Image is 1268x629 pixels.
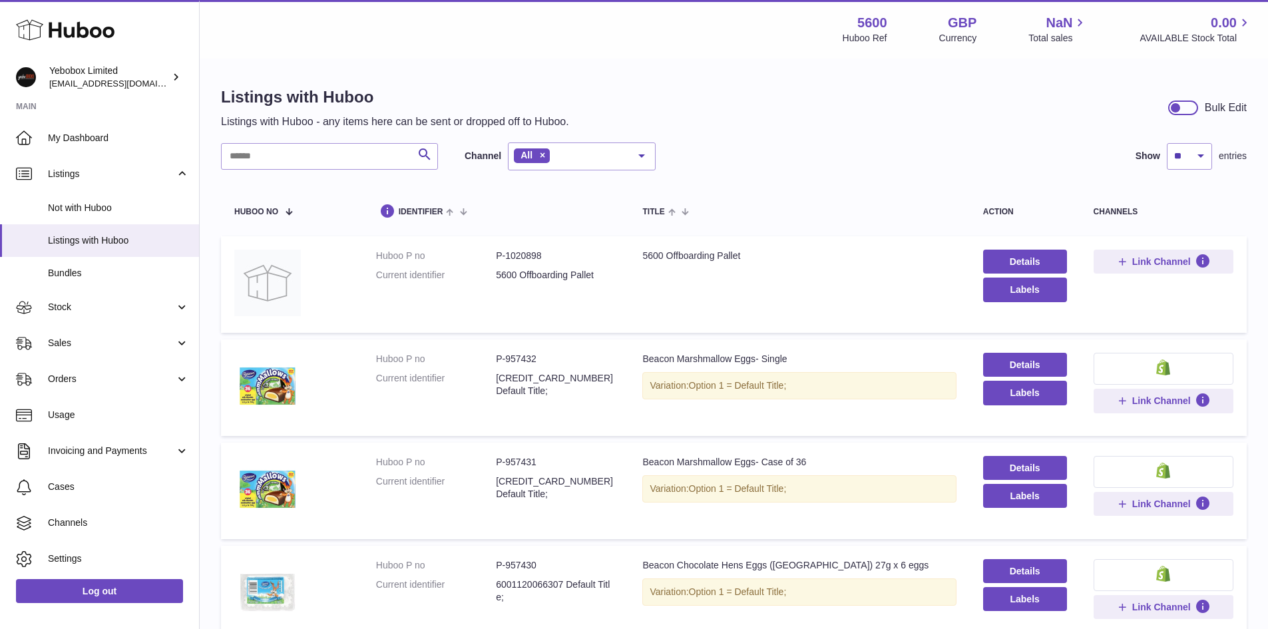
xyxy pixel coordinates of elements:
[1132,256,1191,268] span: Link Channel
[399,208,443,216] span: identifier
[221,87,569,108] h1: Listings with Huboo
[642,372,956,399] div: Variation:
[48,301,175,314] span: Stock
[1094,492,1233,516] button: Link Channel
[496,456,616,469] dd: P-957431
[983,278,1067,302] button: Labels
[496,475,616,501] dd: [CREDIT_CARD_NUMBER] Default Title;
[49,65,169,90] div: Yebobox Limited
[48,552,189,565] span: Settings
[48,202,189,214] span: Not with Huboo
[16,67,36,87] img: internalAdmin-5600@internal.huboo.com
[48,337,175,349] span: Sales
[1140,32,1252,45] span: AVAILABLE Stock Total
[376,250,496,262] dt: Huboo P no
[939,32,977,45] div: Currency
[496,559,616,572] dd: P-957430
[642,353,956,365] div: Beacon Marshmallow Eggs- Single
[376,353,496,365] dt: Huboo P no
[496,269,616,282] dd: 5600 Offboarding Pallet
[1136,150,1160,162] label: Show
[983,250,1067,274] a: Details
[234,250,301,316] img: 5600 Offboarding Pallet
[48,132,189,144] span: My Dashboard
[1156,566,1170,582] img: shopify-small.png
[1028,14,1088,45] a: NaN Total sales
[376,559,496,572] dt: Huboo P no
[1205,101,1247,115] div: Bulk Edit
[642,250,956,262] div: 5600 Offboarding Pallet
[1211,14,1237,32] span: 0.00
[689,483,787,494] span: Option 1 = Default Title;
[376,372,496,397] dt: Current identifier
[234,208,278,216] span: Huboo no
[1046,14,1072,32] span: NaN
[983,484,1067,508] button: Labels
[642,475,956,503] div: Variation:
[1094,389,1233,413] button: Link Channel
[983,353,1067,377] a: Details
[1132,498,1191,510] span: Link Channel
[234,559,301,626] img: Beacon Chocolate Hens Eggs (South Africa) 27g x 6 eggs
[1132,395,1191,407] span: Link Channel
[221,114,569,129] p: Listings with Huboo - any items here can be sent or dropped off to Huboo.
[983,587,1067,611] button: Labels
[689,380,787,391] span: Option 1 = Default Title;
[948,14,976,32] strong: GBP
[1094,250,1233,274] button: Link Channel
[49,78,196,89] span: [EMAIL_ADDRESS][DOMAIN_NAME]
[48,168,175,180] span: Listings
[1140,14,1252,45] a: 0.00 AVAILABLE Stock Total
[983,456,1067,480] a: Details
[1094,208,1233,216] div: channels
[642,456,956,469] div: Beacon Marshmallow Eggs- Case of 36
[1094,595,1233,619] button: Link Channel
[48,445,175,457] span: Invoicing and Payments
[496,372,616,397] dd: [CREDIT_CARD_NUMBER] Default Title;
[234,456,301,523] img: Beacon Marshmallow Eggs- Case of 36
[642,208,664,216] span: title
[983,559,1067,583] a: Details
[376,578,496,604] dt: Current identifier
[1132,601,1191,613] span: Link Channel
[1156,359,1170,375] img: shopify-small.png
[1219,150,1247,162] span: entries
[376,269,496,282] dt: Current identifier
[376,475,496,501] dt: Current identifier
[1156,463,1170,479] img: shopify-small.png
[642,559,956,572] div: Beacon Chocolate Hens Eggs ([GEOGRAPHIC_DATA]) 27g x 6 eggs
[843,32,887,45] div: Huboo Ref
[496,353,616,365] dd: P-957432
[465,150,501,162] label: Channel
[48,517,189,529] span: Channels
[48,373,175,385] span: Orders
[983,381,1067,405] button: Labels
[48,481,189,493] span: Cases
[496,250,616,262] dd: P-1020898
[689,586,787,597] span: Option 1 = Default Title;
[234,353,301,419] img: Beacon Marshmallow Eggs- Single
[16,579,183,603] a: Log out
[857,14,887,32] strong: 5600
[1028,32,1088,45] span: Total sales
[376,456,496,469] dt: Huboo P no
[48,234,189,247] span: Listings with Huboo
[642,578,956,606] div: Variation:
[48,409,189,421] span: Usage
[48,267,189,280] span: Bundles
[521,150,532,160] span: All
[983,208,1067,216] div: action
[496,578,616,604] dd: 6001120066307 Default Title;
